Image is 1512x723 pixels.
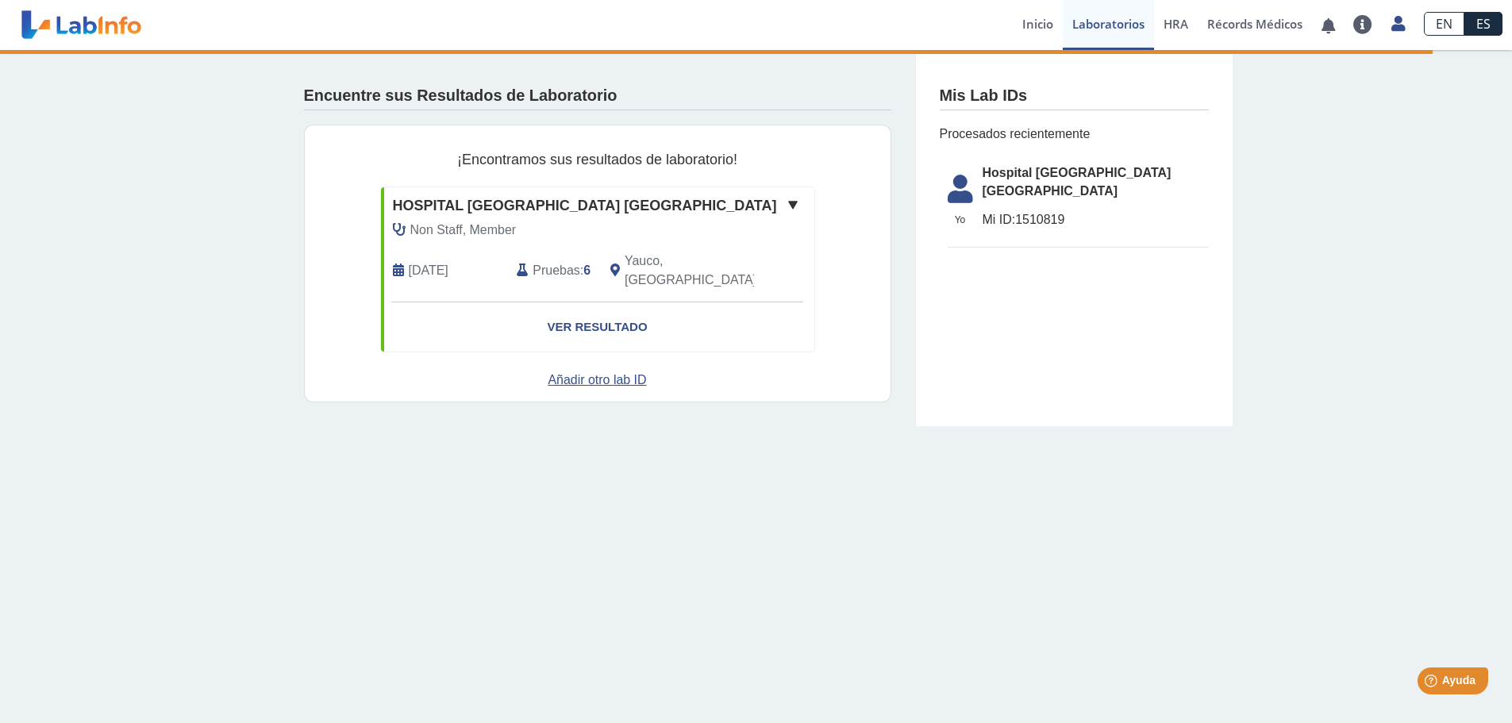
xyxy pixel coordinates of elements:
span: Hospital [GEOGRAPHIC_DATA] [GEOGRAPHIC_DATA] [983,163,1209,202]
h4: Mis Lab IDs [940,87,1028,106]
a: Ver Resultado [381,302,814,352]
span: Yo [938,213,983,227]
iframe: Help widget launcher [1371,661,1495,706]
div: : [505,252,598,290]
span: HRA [1164,16,1188,32]
span: Pruebas [533,261,579,280]
a: Añadir otro lab ID [380,371,815,390]
h4: Encuentre sus Resultados de Laboratorio [304,87,617,106]
span: Mi ID: [983,213,1016,226]
a: ES [1464,12,1502,36]
span: 2025-08-23T07:10:17 [409,261,448,280]
h5: ¡Encontramos sus resultados de laboratorio! [380,152,815,169]
span: Procesados recientemente [940,125,1209,144]
a: EN [1424,12,1464,36]
span: Hospital [GEOGRAPHIC_DATA] [GEOGRAPHIC_DATA] [393,195,777,217]
b: 6 [583,263,591,277]
span: Yauco, PR [625,252,756,290]
span: Non Staff, Member [410,221,517,240]
span: 1510819 [983,210,1209,229]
